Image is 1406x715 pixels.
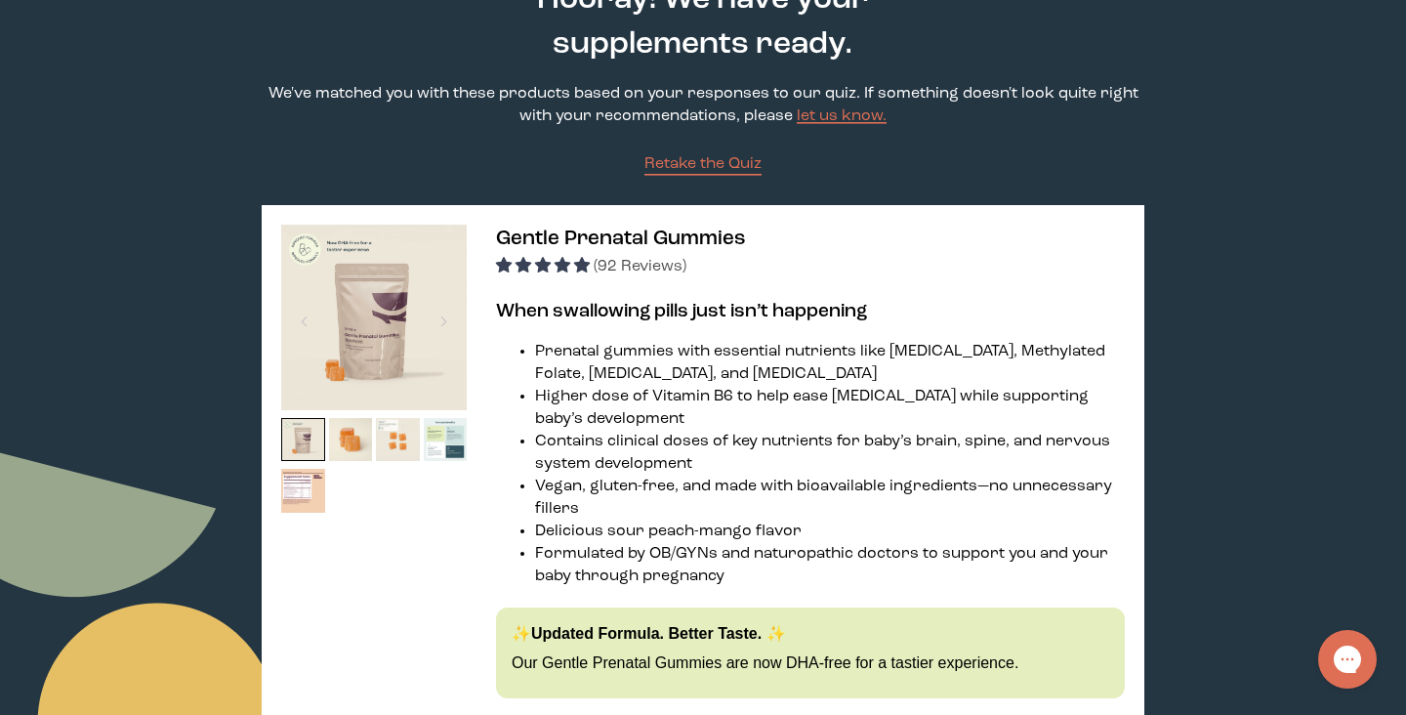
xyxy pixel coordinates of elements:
h3: When swallowing pills just isn’t happening [496,298,1125,325]
iframe: Gorgias live chat messenger [1308,623,1386,695]
img: thumbnail image [281,418,325,462]
p: We've matched you with these products based on your responses to our quiz. If something doesn't l... [262,83,1144,128]
span: Retake the Quiz [644,156,762,172]
p: Our Gentle Prenatal Gummies are now DHA-free for a tastier experience. [512,652,1109,674]
strong: ✨Updated Formula. Better Taste. ✨ [512,625,786,642]
img: thumbnail image [329,418,373,462]
img: thumbnail image [424,418,468,462]
li: Vegan, gluten-free, and made with bioavailable ingredients—no unnecessary fillers [535,476,1125,521]
li: Contains clinical doses of key nutrients for baby’s brain, spine, and nervous system development [535,431,1125,476]
span: Gentle Prenatal Gummies [496,229,746,249]
li: Delicious sour peach-mango flavor [535,521,1125,543]
span: (92 Reviews) [594,259,686,274]
span: 4.87 stars [496,259,594,274]
img: thumbnail image [281,469,325,513]
li: Formulated by OB/GYNs and naturopathic doctors to support you and your baby through pregnancy [535,543,1125,588]
a: let us know. [797,108,887,124]
a: Retake the Quiz [644,153,762,176]
img: thumbnail image [376,418,420,462]
img: thumbnail image [281,225,467,410]
li: Prenatal gummies with essential nutrients like [MEDICAL_DATA], Methylated Folate, [MEDICAL_DATA],... [535,341,1125,386]
li: Higher dose of Vitamin B6 to help ease [MEDICAL_DATA] while supporting baby’s development [535,386,1125,431]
